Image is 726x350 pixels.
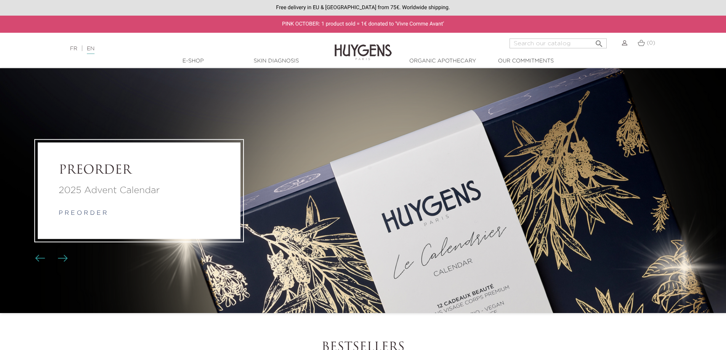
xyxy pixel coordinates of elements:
a: Organic Apothecary [405,57,481,65]
a: 2025 Advent Calendar [59,184,220,197]
i:  [595,37,604,46]
span: (0) [647,40,655,46]
a: p r e o r d e r [59,210,107,216]
img: Huygens [335,32,392,61]
button:  [592,36,606,46]
a: FR [70,46,77,51]
a: Our commitments [488,57,564,65]
div: Carousel buttons [38,253,63,264]
a: PREORDER [59,163,220,178]
a: E-Shop [155,57,231,65]
div: | [66,44,297,53]
a: Skin Diagnosis [238,57,314,65]
input: Search [510,38,607,48]
a: EN [87,46,95,54]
